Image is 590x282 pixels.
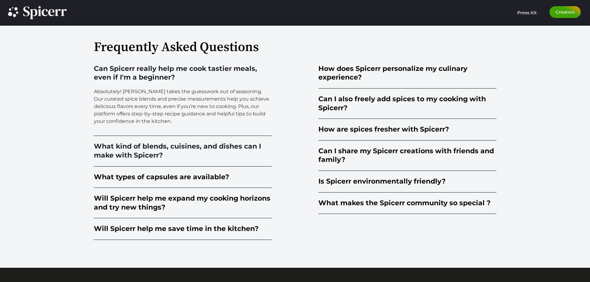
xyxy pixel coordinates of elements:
summary: What kind of blends, cuisines, and dishes can I make with Spicerr? [94,136,272,166]
a: Creators [549,6,581,18]
summary: Is Spicerr environmentally friendly? [318,171,496,193]
div: How does Spicerr personalize my culinary experience? [318,64,496,82]
div: Will Spicerr help me expand my cooking horizons and try new things? [94,194,272,212]
summary: How are spices fresher with Spicerr? [318,119,496,141]
div: How are spices fresher with Spicerr? [318,125,449,134]
summary: Can Spicerr really help me cook tastier meals, even if I'm a beginner? [94,58,272,89]
div: Will Spicerr help me save time in the kitchen? [94,224,259,233]
div: Can I also freely add spices to my cooking with Spicerr? [318,95,496,112]
div: Accordion. Open links with Enter or Space, close with Escape, and navigate with Arrow Keys [94,58,272,240]
summary: Will Spicerr help me save time in the kitchen? [94,218,272,240]
h2: Frequently Asked Questions [94,41,496,54]
div: Is Spicerr environmentally friendly? [318,177,446,186]
span: Press Kit [517,10,537,15]
span: Creators [556,10,575,14]
div: What kind of blends, cuisines, and dishes can I make with Spicerr? [94,142,272,160]
summary: Can I also freely add spices to my cooking with Spicerr? [318,89,496,119]
div: Accordion. Open links with Enter or Space, close with Escape, and navigate with Arrow Keys [318,58,496,214]
summary: How does Spicerr personalize my culinary experience? [318,58,496,89]
summary: What makes the Spicerr community so special ? [318,193,496,214]
summary: Can I share my Spicerr creations with friends and family? [318,141,496,171]
div: Can Spicerr really help me cook tastier meals, even if I'm a beginner? [94,64,272,82]
div: What makes the Spicerr community so special ? [318,199,491,208]
div: Can I share my Spicerr creations with friends and family? [318,147,496,164]
div: What types of capsules are available? [94,173,229,182]
summary: What types of capsules are available? [94,167,272,188]
summary: Will Spicerr help me expand my cooking horizons and try new things? [94,188,272,218]
a: Press Kit [517,6,537,15]
p: Absolutely! [PERSON_NAME] takes the guesswork out of seasoning. Our curated spice blends and prec... [94,88,272,125]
